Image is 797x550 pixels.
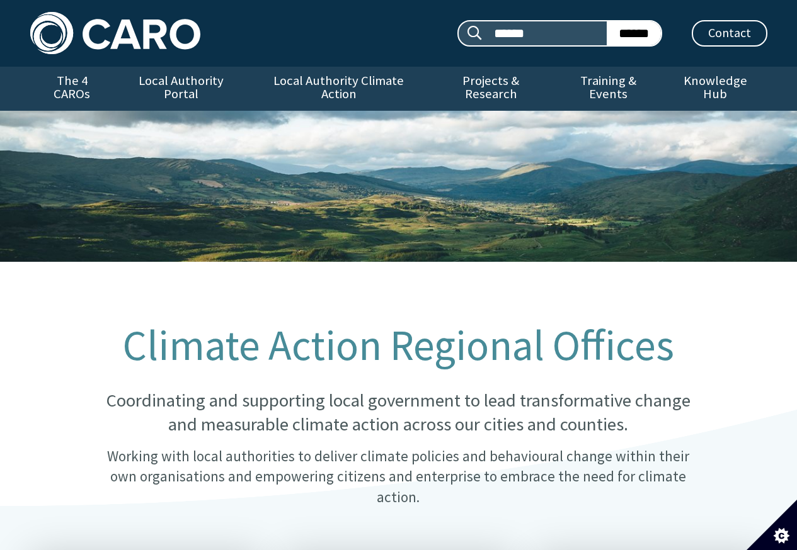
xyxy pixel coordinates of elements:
[747,500,797,550] button: Set cookie preferences
[30,12,200,54] img: Caro logo
[692,20,767,47] a: Contact
[249,67,428,111] a: Local Authority Climate Action
[93,446,704,507] p: Working with local authorities to deliver climate policies and behavioural change within their ow...
[30,67,114,111] a: The 4 CAROs
[553,67,663,111] a: Training & Events
[93,389,704,436] p: Coordinating and supporting local government to lead transformative change and measurable climate...
[93,322,704,369] h1: Climate Action Regional Offices
[428,67,553,111] a: Projects & Research
[663,67,767,111] a: Knowledge Hub
[114,67,249,111] a: Local Authority Portal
